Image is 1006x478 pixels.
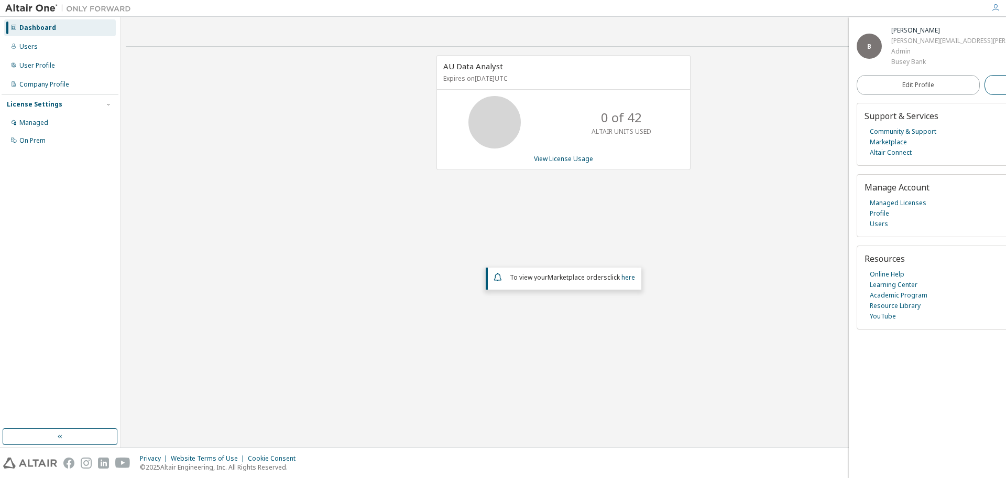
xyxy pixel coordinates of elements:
[443,61,503,71] span: AU Data Analyst
[870,311,896,322] a: YouTube
[19,80,69,89] div: Company Profile
[870,269,904,280] a: Online Help
[870,219,888,229] a: Users
[867,42,871,51] span: B
[870,147,912,158] a: Altair Connect
[865,253,905,264] span: Resources
[115,458,130,469] img: youtube.svg
[98,458,109,469] img: linkedin.svg
[7,100,62,109] div: License Settings
[510,273,635,282] span: To view your click
[63,458,74,469] img: facebook.svg
[140,454,171,463] div: Privacy
[870,126,936,137] a: Community & Support
[548,273,607,282] em: Marketplace orders
[870,198,926,208] a: Managed Licenses
[443,74,681,83] p: Expires on [DATE] UTC
[902,81,934,89] span: Edit Profile
[81,458,92,469] img: instagram.svg
[592,127,651,136] p: ALTAIR UNITS USED
[870,301,921,311] a: Resource Library
[19,119,48,127] div: Managed
[870,290,927,301] a: Academic Program
[870,137,907,147] a: Marketplace
[3,458,57,469] img: altair_logo.svg
[140,463,302,472] p: © 2025 Altair Engineering, Inc. All Rights Reserved.
[19,136,46,145] div: On Prem
[171,454,248,463] div: Website Terms of Use
[248,454,302,463] div: Cookie Consent
[621,273,635,282] a: here
[870,208,889,219] a: Profile
[534,154,593,163] a: View License Usage
[19,61,55,70] div: User Profile
[19,43,38,51] div: Users
[601,109,642,126] p: 0 of 42
[857,75,980,95] a: Edit Profile
[870,280,917,290] a: Learning Center
[865,110,938,122] span: Support & Services
[865,182,930,193] span: Manage Account
[5,3,136,14] img: Altair One
[19,24,56,32] div: Dashboard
